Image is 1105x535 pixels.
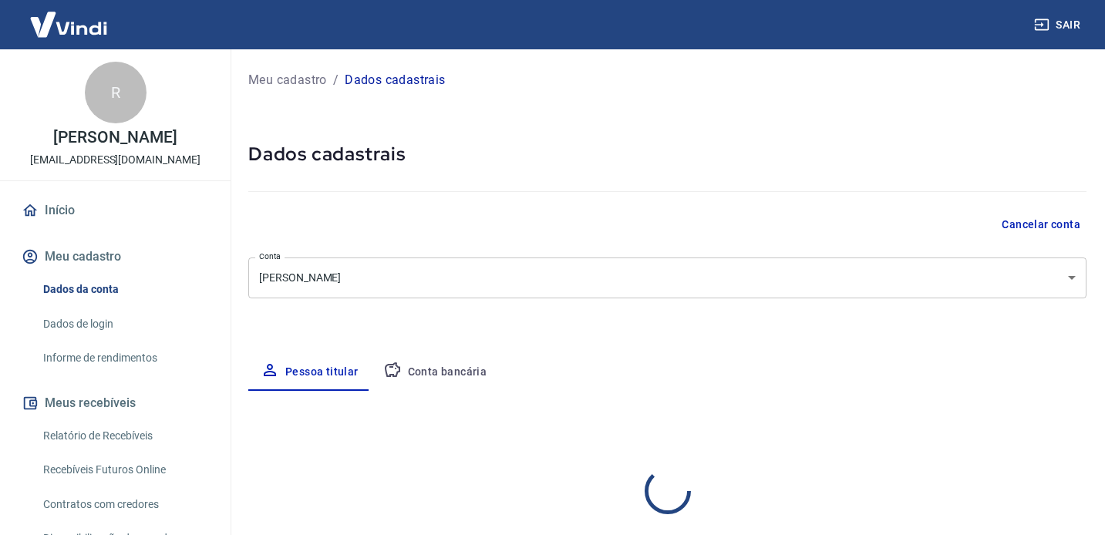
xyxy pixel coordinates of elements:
p: [PERSON_NAME] [53,130,177,146]
a: Informe de rendimentos [37,342,212,374]
p: Dados cadastrais [345,71,445,89]
a: Contratos com credores [37,489,212,520]
button: Conta bancária [371,354,500,391]
h5: Dados cadastrais [248,142,1086,167]
div: R [85,62,147,123]
button: Sair [1031,11,1086,39]
button: Meu cadastro [19,240,212,274]
a: Recebíveis Futuros Online [37,454,212,486]
p: / [333,71,339,89]
a: Meu cadastro [248,71,327,89]
label: Conta [259,251,281,262]
button: Pessoa titular [248,354,371,391]
a: Início [19,193,212,227]
a: Dados de login [37,308,212,340]
a: Relatório de Recebíveis [37,420,212,452]
div: [PERSON_NAME] [248,257,1086,298]
button: Meus recebíveis [19,386,212,420]
a: Dados da conta [37,274,212,305]
img: Vindi [19,1,119,48]
p: [EMAIL_ADDRESS][DOMAIN_NAME] [30,152,200,168]
button: Cancelar conta [996,210,1086,239]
